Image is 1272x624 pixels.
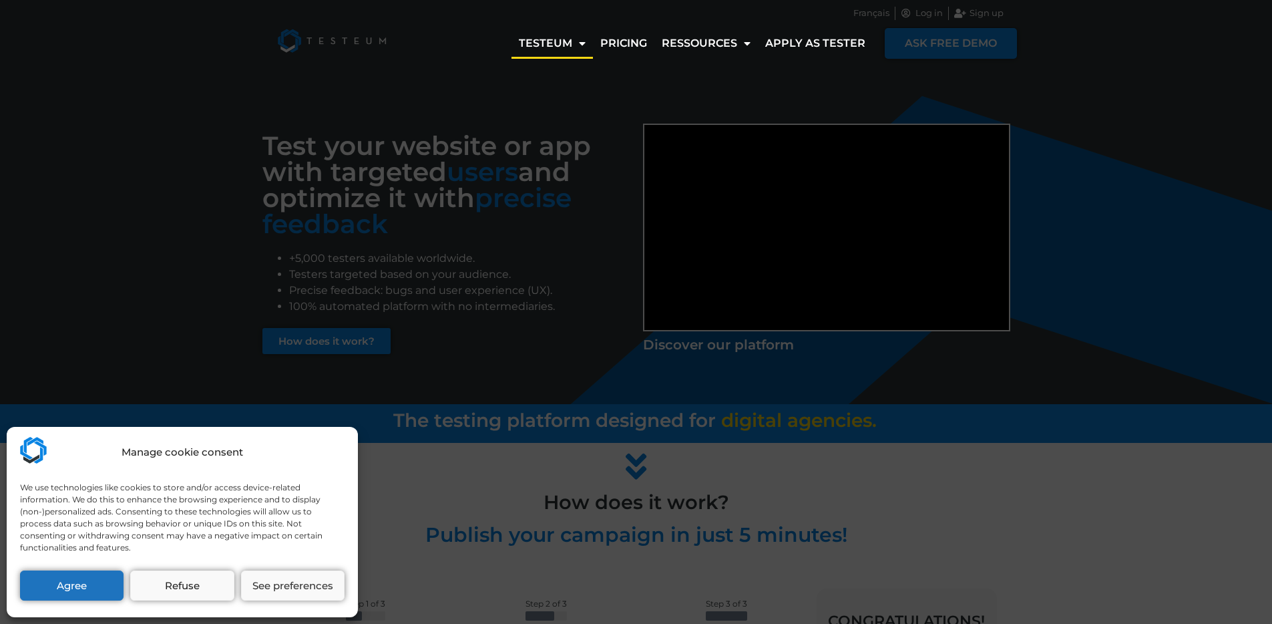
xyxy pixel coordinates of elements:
img: Testeum.com - Application crowdtesting platform [20,437,47,464]
button: Refuse [130,571,234,601]
div: We use technologies like cookies to store and/or access device-related information. We do this to... [20,482,343,554]
a: Pricing [593,28,654,59]
div: Manage cookie consent [122,445,243,460]
a: Apply as tester [758,28,873,59]
nav: Menu [511,28,873,59]
a: Ressources [654,28,758,59]
button: Agree [20,571,124,601]
a: Testeum [511,28,593,59]
button: See preferences [241,571,345,601]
